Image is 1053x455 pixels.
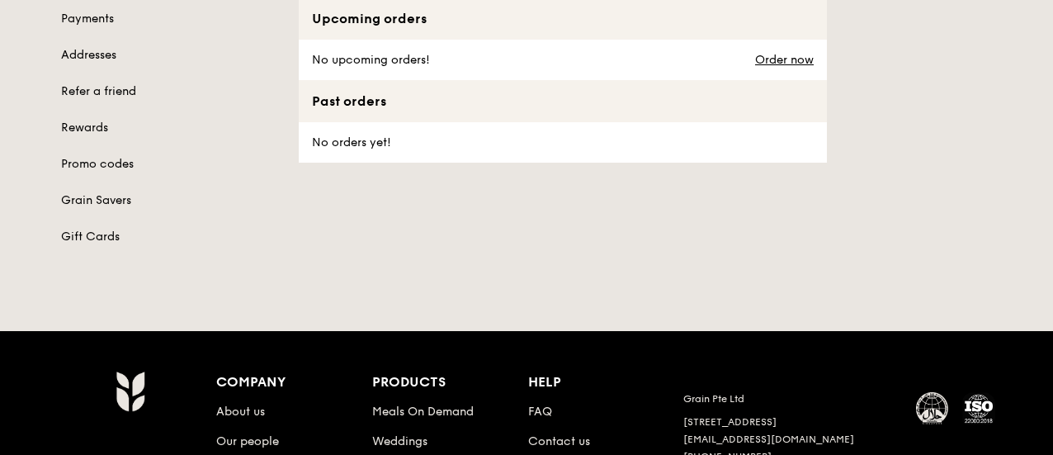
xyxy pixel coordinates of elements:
a: Contact us [528,434,590,448]
a: Rewards [61,120,279,136]
a: Order now [755,54,814,67]
a: Meals On Demand [372,405,474,419]
img: Grain [116,371,144,412]
div: Company [216,371,372,394]
a: Promo codes [61,156,279,173]
div: Products [372,371,528,394]
img: MUIS Halal Certified [916,392,949,425]
div: Grain Pte Ltd [683,392,896,405]
a: FAQ [528,405,552,419]
a: Weddings [372,434,427,448]
a: Grain Savers [61,192,279,209]
a: Payments [61,11,279,27]
div: No orders yet! [299,122,401,163]
a: Refer a friend [61,83,279,100]
a: [EMAIL_ADDRESS][DOMAIN_NAME] [683,434,854,445]
a: Addresses [61,47,279,64]
a: About us [216,405,265,419]
div: No upcoming orders! [299,40,440,80]
div: Past orders [299,80,827,122]
a: Gift Cards [61,229,279,245]
div: Help [528,371,684,394]
img: ISO Certified [962,392,995,425]
div: [STREET_ADDRESS] [683,415,896,429]
a: Our people [216,434,279,448]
